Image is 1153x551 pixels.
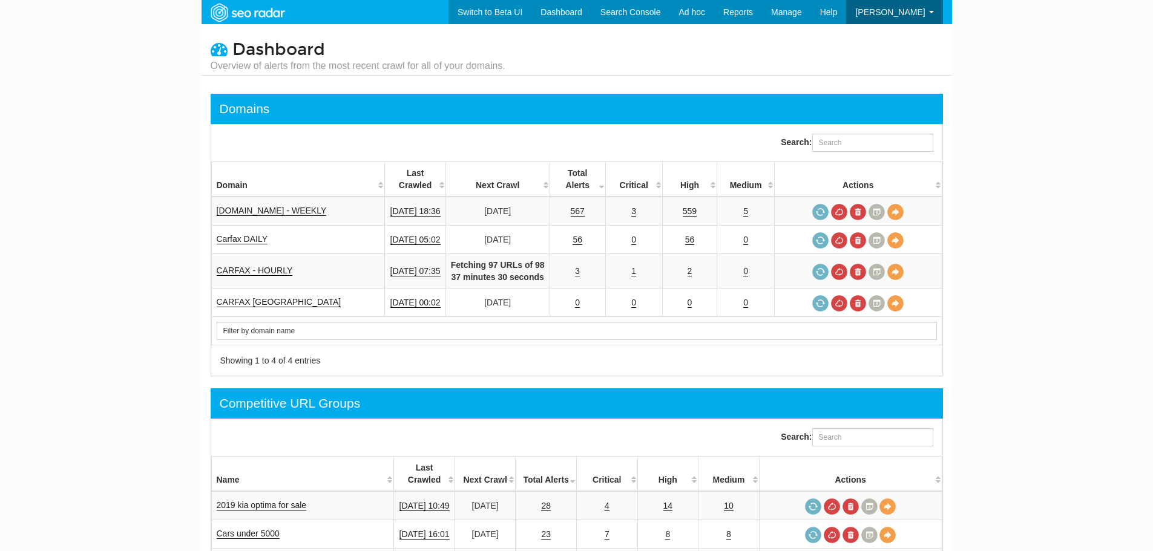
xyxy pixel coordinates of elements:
a: View Domain Overview [887,204,904,220]
a: CARFAX - HOURLY [217,266,293,276]
a: 56 [573,235,582,245]
a: 5 [743,206,748,217]
a: Request a crawl [805,498,821,515]
a: View Domain Overview [887,264,904,280]
th: Total Alerts: activate to sort column ascending [516,457,577,492]
small: Overview of alerts from the most recent crawl for all of your domains. [211,59,505,73]
a: 8 [726,529,731,540]
th: Medium: activate to sort column descending [698,457,760,492]
a: Cancel in-progress audit [824,498,840,515]
a: Cars under 5000 [217,529,280,539]
a: 0 [743,266,748,276]
a: [DATE] 10:49 [399,501,450,511]
th: High: activate to sort column descending [662,162,717,197]
a: Delete most recent audit [843,498,859,515]
th: Domain: activate to sort column ascending [211,162,385,197]
a: Cancel in-progress audit [824,527,840,543]
a: Request a crawl [812,204,829,220]
a: 3 [631,206,636,217]
th: Name: activate to sort column ascending [211,457,394,492]
a: View Domain Overview [879,527,896,543]
a: View Domain Overview [887,295,904,311]
th: Next Crawl: activate to sort column descending [445,162,550,197]
a: 559 [683,206,697,217]
a: 2 [688,266,692,276]
span: Help [820,7,838,17]
a: 0 [688,298,692,308]
a: 2019 kia optima for sale [217,500,307,510]
a: Crawl History [861,527,878,543]
a: [DATE] 05:02 [390,235,441,245]
a: 28 [541,501,551,511]
a: 0 [631,235,636,245]
a: Request a crawl [805,527,821,543]
i:  [211,41,228,57]
a: Request a crawl [812,232,829,249]
a: View Domain Overview [879,498,896,515]
a: Delete most recent audit [850,295,866,311]
th: Critical: activate to sort column descending [576,457,637,492]
th: Actions: activate to sort column ascending [759,457,942,492]
a: Delete most recent audit [843,527,859,543]
th: Last Crawled: activate to sort column descending [394,457,455,492]
a: 567 [571,206,585,217]
a: 0 [575,298,580,308]
a: 0 [743,235,748,245]
a: 4 [605,501,609,511]
a: Crawl History [869,204,885,220]
th: Total Alerts: activate to sort column ascending [550,162,605,197]
a: View Domain Overview [887,232,904,249]
a: Delete most recent audit [850,264,866,280]
a: [DATE] 07:35 [390,266,441,276]
a: 23 [541,529,551,540]
a: CARFAX [GEOGRAPHIC_DATA] [217,297,341,307]
a: 0 [743,298,748,308]
a: Cancel in-progress audit [831,295,847,311]
a: 0 [631,298,636,308]
div: Domains [220,100,270,118]
a: [DATE] 18:36 [390,206,441,217]
span: Dashboard [232,39,325,60]
a: Request a crawl [812,295,829,311]
span: [PERSON_NAME] [855,7,925,17]
a: Carfax DAILY [217,234,268,244]
span: Reports [723,7,753,17]
a: 56 [685,235,695,245]
a: [DATE] 16:01 [399,529,450,540]
span: Search Console [600,7,661,17]
a: 10 [724,501,734,511]
div: Showing 1 to 4 of 4 entries [220,354,562,367]
a: 8 [665,529,670,540]
th: Critical: activate to sort column descending [605,162,662,197]
th: High: activate to sort column descending [637,457,698,492]
a: Delete most recent audit [850,232,866,249]
td: [DATE] [455,520,516,549]
a: 3 [575,266,580,276]
a: Crawl History [869,264,885,280]
input: Search: [812,428,933,446]
a: Crawl History [861,498,878,515]
a: Cancel in-progress audit [831,264,847,280]
th: Next Crawl: activate to sort column descending [455,457,516,492]
span: Ad hoc [678,7,705,17]
a: [DATE] 00:02 [390,298,441,308]
a: 14 [663,501,673,511]
a: 7 [605,529,609,540]
a: Request a crawl [812,264,829,280]
input: Search [217,322,937,340]
th: Last Crawled: activate to sort column descending [385,162,445,197]
label: Search: [781,134,933,152]
a: 1 [631,266,636,276]
th: Actions: activate to sort column ascending [775,162,942,197]
a: Cancel in-progress audit [831,232,847,249]
span: Manage [771,7,802,17]
a: Crawl History [869,232,885,249]
img: SEORadar [206,2,289,24]
td: [DATE] [445,289,550,317]
td: [DATE] [455,491,516,520]
a: [DOMAIN_NAME] - WEEKLY [217,206,327,216]
td: [DATE] [445,197,550,226]
input: Search: [812,134,933,152]
strong: Fetching 97 URLs of 98 37 minutes 30 seconds [451,260,545,282]
a: Delete most recent audit [850,204,866,220]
